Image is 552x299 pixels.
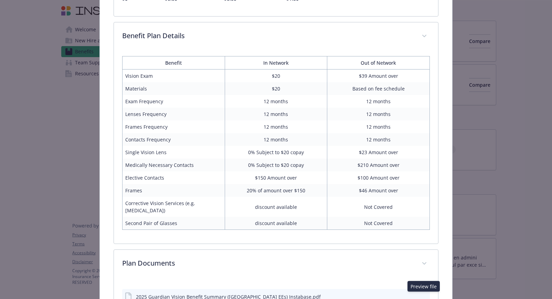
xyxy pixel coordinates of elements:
[114,51,438,244] div: Benefit Plan Details
[122,82,225,95] td: Materials
[327,120,430,133] td: 12 months
[122,197,225,217] td: Corrective Vision Services (e.g. [MEDICAL_DATA])
[327,108,430,120] td: 12 months
[327,159,430,171] td: $210 Amount over
[327,82,430,95] td: Based on fee schedule
[327,171,430,184] td: $100 Amount over
[122,146,225,159] td: Single Vision Lens
[122,217,225,230] td: Second Pair of Glasses
[327,56,430,70] th: Out of Network
[225,108,327,120] td: 12 months
[327,146,430,159] td: $23 Amount over
[327,70,430,83] td: $39 Amount over
[122,56,225,70] th: Benefit
[407,281,440,292] div: Preview file
[122,171,225,184] td: Elective Contacts
[122,95,225,108] td: Exam Frequency
[122,159,225,171] td: Medically Necessary Contacts
[122,258,414,268] p: Plan Documents
[114,22,438,51] div: Benefit Plan Details
[225,146,327,159] td: 0% Subject to $20 copay
[122,70,225,83] td: Vision Exam
[122,108,225,120] td: Lenses Frequency
[225,184,327,197] td: 20% of amount over $150
[225,82,327,95] td: $20
[225,159,327,171] td: 0% Subject to $20 copay
[225,70,327,83] td: $20
[225,217,327,230] td: discount available
[122,184,225,197] td: Frames
[225,197,327,217] td: discount available
[122,120,225,133] td: Frames Frequency
[327,184,430,197] td: $46 Amount over
[327,217,430,230] td: Not Covered
[225,56,327,70] th: In Network
[225,95,327,108] td: 12 months
[327,95,430,108] td: 12 months
[327,133,430,146] td: 12 months
[225,133,327,146] td: 12 months
[114,250,438,278] div: Plan Documents
[225,120,327,133] td: 12 months
[122,31,414,41] p: Benefit Plan Details
[225,171,327,184] td: $150 Amount over
[122,133,225,146] td: Contacts Frequency
[327,197,430,217] td: Not Covered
